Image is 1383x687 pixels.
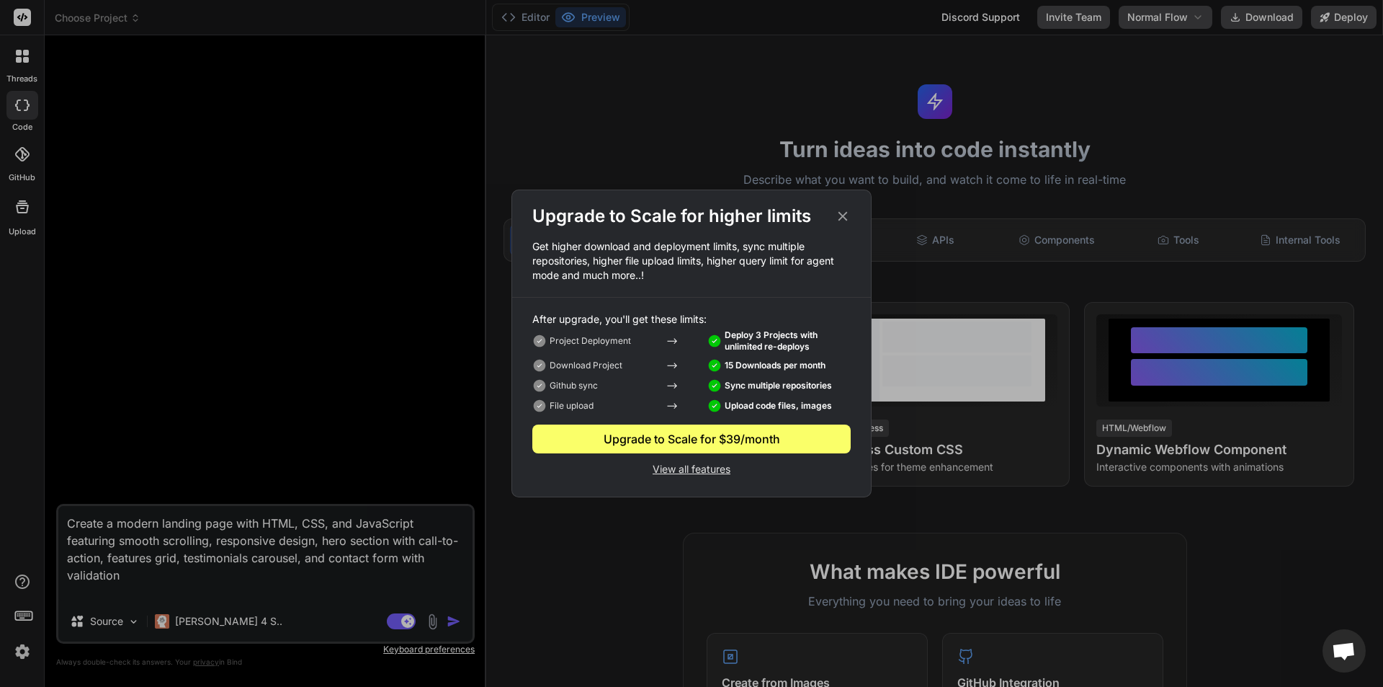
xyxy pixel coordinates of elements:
[725,380,832,391] p: Sync multiple repositories
[550,400,594,412] p: File upload
[1322,629,1366,673] div: Open chat
[550,360,622,371] p: Download Project
[725,400,832,412] p: Upload code files, images
[725,360,825,371] p: 15 Downloads per month
[532,312,851,327] p: After upgrade, you'll get these limits:
[532,425,851,453] button: Upgrade to Scale for $39/month
[532,205,811,228] h2: Upgrade to Scale for higher limits
[532,430,851,448] div: Upgrade to Scale for $39/month
[532,459,851,477] p: View all features
[512,239,871,283] p: Get higher download and deployment limits, sync multiple repositories, higher file upload limits,...
[550,335,631,347] p: Project Deployment
[725,329,851,353] p: Deploy 3 Projects with unlimited re-deploys
[550,380,598,391] p: Github sync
